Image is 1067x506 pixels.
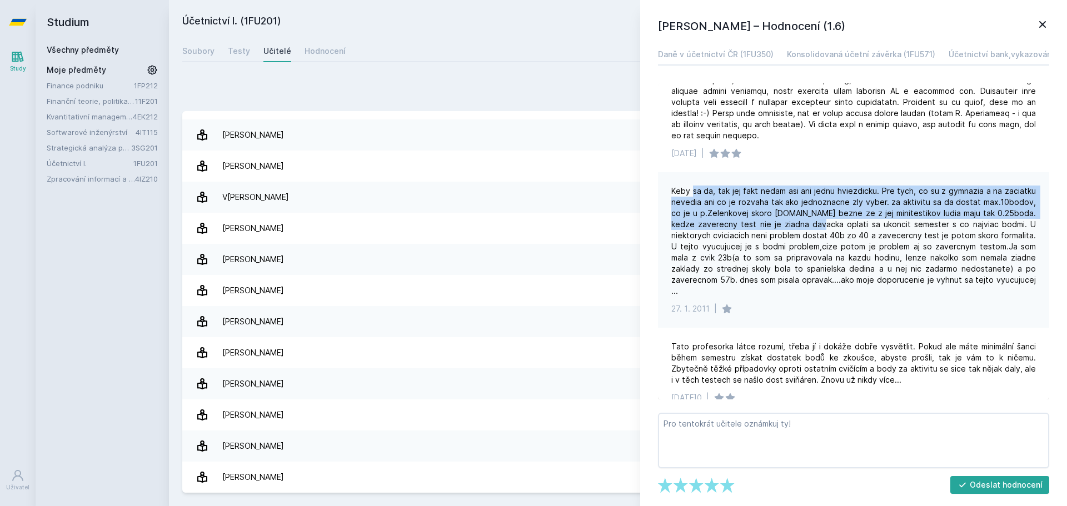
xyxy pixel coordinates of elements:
[263,40,291,62] a: Učitelé
[134,81,158,90] a: 1FP212
[47,158,133,169] a: Účetnictví I.
[671,186,1036,297] div: Keby sa da, tak jej fakt nedam asi ani jednu hviezdicku. Pre tych, co su z gymnazia a na zaciatku...
[222,310,284,333] div: [PERSON_NAME]
[222,466,284,488] div: [PERSON_NAME]
[136,128,158,137] a: 4IT115
[6,483,29,492] div: Uživatel
[133,112,158,121] a: 4EK212
[47,111,133,122] a: Kvantitativní management
[47,142,131,153] a: Strategická analýza pro informatiky a statistiky
[131,143,158,152] a: 3SG201
[47,127,136,138] a: Softwarové inženýrství
[182,46,215,57] div: Soubory
[182,462,1054,493] a: [PERSON_NAME] 2 hodnocení 4.0
[222,155,284,177] div: [PERSON_NAME]
[222,124,284,146] div: [PERSON_NAME]
[47,64,106,76] span: Moje předměty
[47,80,134,91] a: Finance podniku
[950,476,1050,494] button: Odeslat hodnocení
[305,46,346,57] div: Hodnocení
[182,337,1054,368] a: [PERSON_NAME] 1 hodnocení 2.0
[222,404,284,426] div: [PERSON_NAME]
[222,373,284,395] div: [PERSON_NAME]
[47,173,135,184] a: Zpracování informací a znalostí
[701,148,704,159] div: |
[706,392,709,403] div: |
[671,392,702,403] div: [DATE]0
[182,182,1054,213] a: V[PERSON_NAME] 5 hodnocení 4.0
[305,40,346,62] a: Hodnocení
[2,463,33,497] a: Uživatel
[222,217,284,239] div: [PERSON_NAME]
[182,40,215,62] a: Soubory
[182,244,1054,275] a: [PERSON_NAME] 8 hodnocení 4.0
[135,174,158,183] a: 4IZ210
[10,64,26,73] div: Study
[222,186,289,208] div: V[PERSON_NAME]
[222,248,284,270] div: [PERSON_NAME]
[135,97,158,106] a: 11F201
[228,46,250,57] div: Testy
[182,275,1054,306] a: [PERSON_NAME] 2 hodnocení 5.0
[182,430,1054,462] a: [PERSON_NAME] 10 hodnocení 2.9
[263,46,291,57] div: Učitelé
[228,40,250,62] a: Testy
[222,435,284,457] div: [PERSON_NAME]
[2,44,33,78] a: Study
[47,45,119,54] a: Všechny předměty
[714,303,717,314] div: |
[182,13,926,31] h2: Účetnictví I. (1FU201)
[182,399,1054,430] a: [PERSON_NAME] 11 hodnocení 5.0
[182,306,1054,337] a: [PERSON_NAME] 2 hodnocení 1.0
[47,96,135,107] a: Finanční teorie, politika a instituce
[182,213,1054,244] a: [PERSON_NAME] 23 hodnocení 4.5
[182,151,1054,182] a: [PERSON_NAME] 1 hodnocení 4.0
[671,341,1036,385] div: Tato profesorka látce rozumí, třeba jí i dokáže dobře vysvětlit. Pokud ale máte minimální šanci b...
[671,148,697,159] div: [DATE]
[222,279,284,302] div: [PERSON_NAME]
[182,119,1054,151] a: [PERSON_NAME] 1 hodnocení 3.0
[182,368,1054,399] a: [PERSON_NAME] 14 hodnocení 1.6
[222,342,284,364] div: [PERSON_NAME]
[133,159,158,168] a: 1FU201
[671,303,710,314] div: 27. 1. 2011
